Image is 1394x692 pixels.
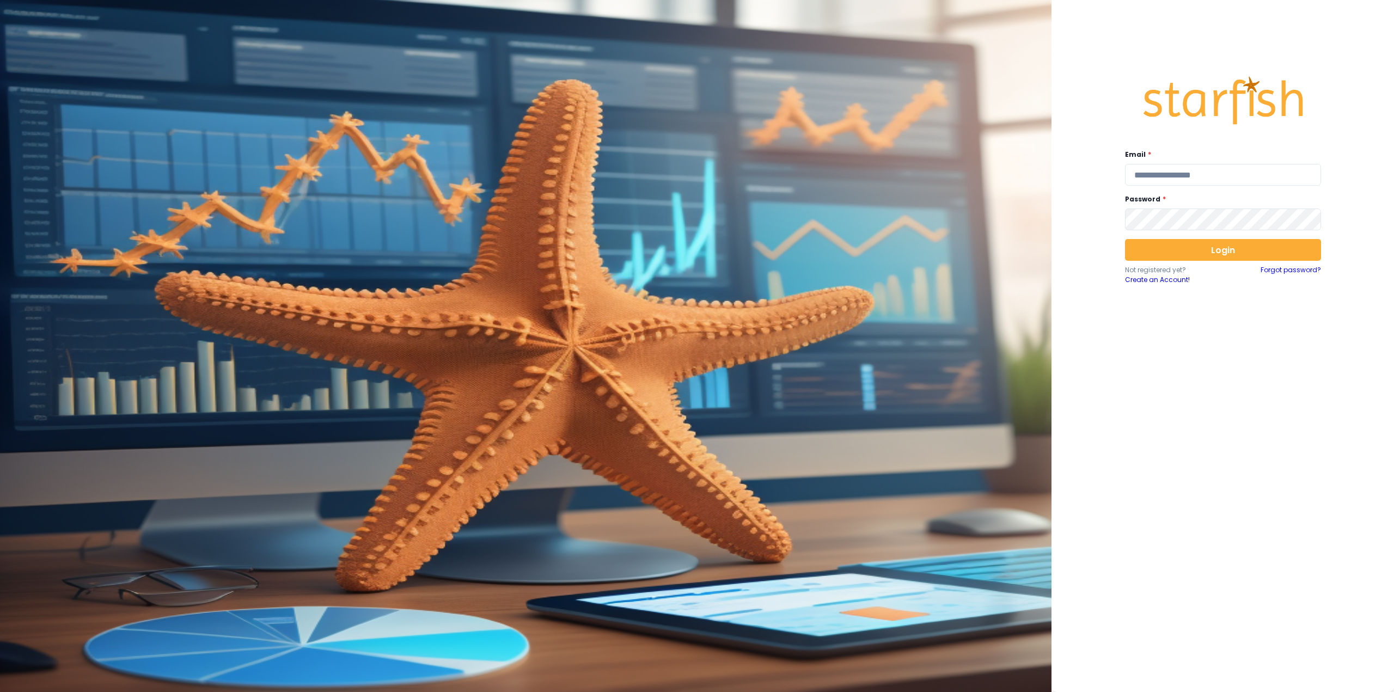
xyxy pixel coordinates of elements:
[1141,66,1305,135] img: Logo.42cb71d561138c82c4ab.png
[1261,265,1321,285] a: Forgot password?
[1125,275,1223,285] a: Create an Account!
[1125,239,1321,261] button: Login
[1125,194,1314,204] label: Password
[1125,265,1223,275] p: Not registered yet?
[1125,150,1314,160] label: Email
